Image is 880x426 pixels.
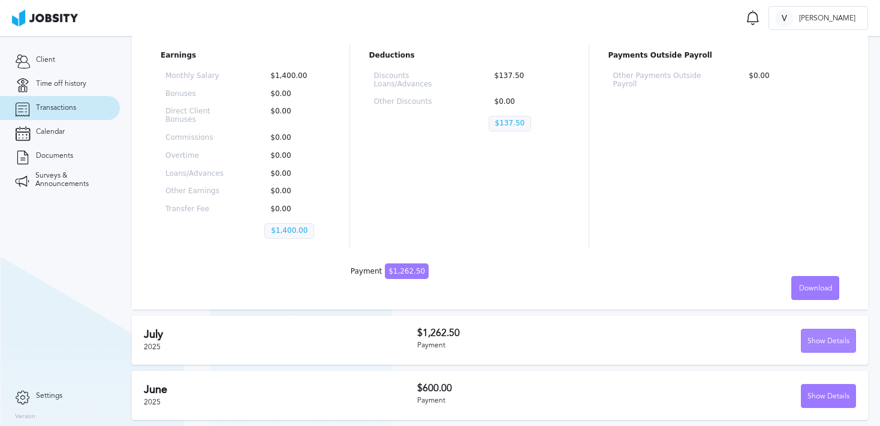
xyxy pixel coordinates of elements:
[36,104,76,112] span: Transactions
[417,328,637,338] h3: $1,262.50
[36,56,55,64] span: Client
[791,276,839,300] button: Download
[417,397,637,405] div: Payment
[801,329,855,353] div: Show Details
[801,329,856,353] button: Show Details
[417,383,637,394] h3: $600.00
[264,152,325,160] p: $0.00
[351,268,429,276] div: Payment
[369,52,569,60] p: Deductions
[264,223,314,239] p: $1,400.00
[374,98,450,106] p: Other Discounts
[165,134,226,142] p: Commissions
[264,107,325,124] p: $0.00
[775,10,793,28] div: V
[144,383,417,396] h2: June
[35,172,105,188] span: Surveys & Announcements
[801,385,855,409] div: Show Details
[165,72,226,80] p: Monthly Salary
[743,72,834,89] p: $0.00
[12,10,78,26] img: ab4bad089aa723f57921c736e9817d99.png
[385,263,429,279] span: $1,262.50
[165,90,226,98] p: Bonuses
[165,107,226,124] p: Direct Client Bonuses
[264,187,325,196] p: $0.00
[374,72,450,89] p: Discounts Loans/Advances
[489,98,565,106] p: $0.00
[36,392,62,400] span: Settings
[264,134,325,142] p: $0.00
[165,170,226,178] p: Loans/Advances
[264,72,325,80] p: $1,400.00
[15,413,37,421] label: Version:
[264,90,325,98] p: $0.00
[144,398,161,406] span: 2025
[36,128,65,136] span: Calendar
[165,152,226,160] p: Overtime
[417,341,637,350] div: Payment
[36,152,73,160] span: Documents
[799,284,832,293] span: Download
[608,52,839,60] p: Payments Outside Payroll
[793,14,861,23] span: [PERSON_NAME]
[165,187,226,196] p: Other Earnings
[161,52,330,60] p: Earnings
[489,116,532,131] p: $137.50
[144,328,417,341] h2: July
[769,6,868,30] button: V[PERSON_NAME]
[165,205,226,214] p: Transfer Fee
[144,343,161,351] span: 2025
[36,80,86,88] span: Time off history
[489,72,565,89] p: $137.50
[264,170,325,178] p: $0.00
[264,205,325,214] p: $0.00
[613,72,705,89] p: Other Payments Outside Payroll
[801,384,856,408] button: Show Details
